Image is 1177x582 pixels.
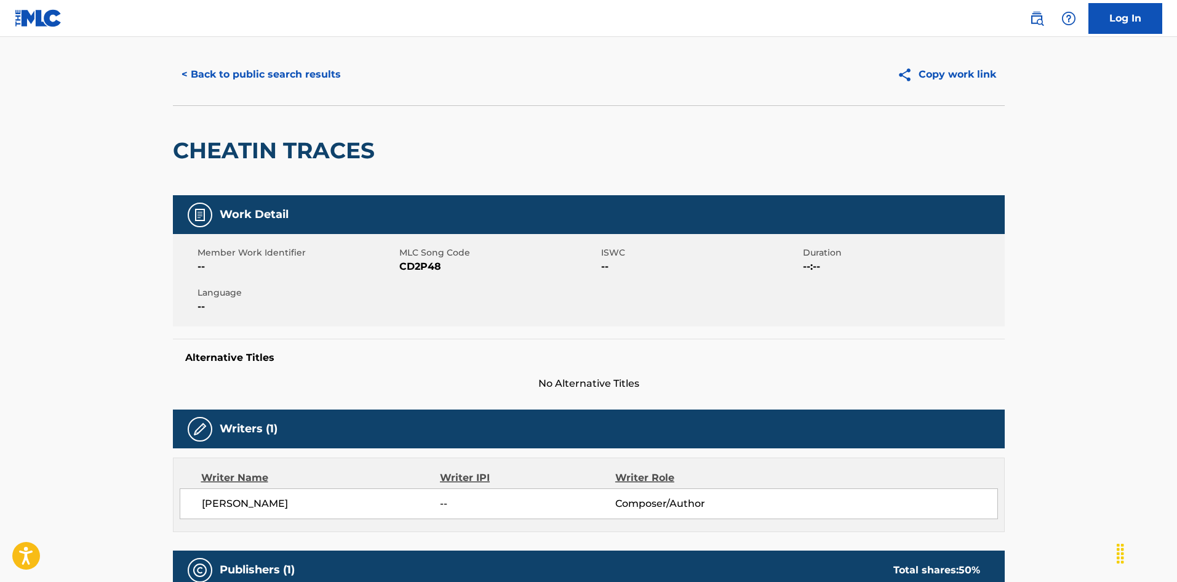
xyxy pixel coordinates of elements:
span: Duration [803,246,1002,259]
img: Publishers [193,563,207,578]
h5: Writers (1) [220,422,277,436]
a: Log In [1088,3,1162,34]
img: Work Detail [193,208,207,222]
div: Help [1056,6,1081,31]
button: < Back to public search results [173,59,349,90]
a: Public Search [1024,6,1049,31]
span: -- [440,496,615,511]
span: -- [197,259,396,274]
img: Writers [193,422,207,437]
h5: Work Detail [220,208,289,222]
span: Member Work Identifier [197,246,396,259]
div: Writer Role [615,471,775,485]
div: Writer IPI [440,471,615,485]
span: CD2P48 [399,259,598,274]
img: help [1061,11,1076,26]
button: Copy work link [888,59,1005,90]
span: -- [601,259,800,274]
div: Writer Name [201,471,441,485]
img: search [1029,11,1044,26]
span: -- [197,299,396,314]
img: MLC Logo [15,9,62,27]
div: Total shares: [893,563,980,578]
h2: CHEATIN TRACES [173,137,381,164]
span: [PERSON_NAME] [202,496,441,511]
span: Composer/Author [615,496,775,511]
iframe: Chat Widget [1115,523,1177,582]
span: 50 % [959,564,980,576]
span: ISWC [601,246,800,259]
h5: Alternative Titles [185,352,992,364]
img: Copy work link [897,67,919,83]
div: Drag [1111,535,1130,572]
span: No Alternative Titles [173,376,1005,391]
span: --:-- [803,259,1002,274]
span: Language [197,286,396,299]
h5: Publishers (1) [220,563,295,577]
span: MLC Song Code [399,246,598,259]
